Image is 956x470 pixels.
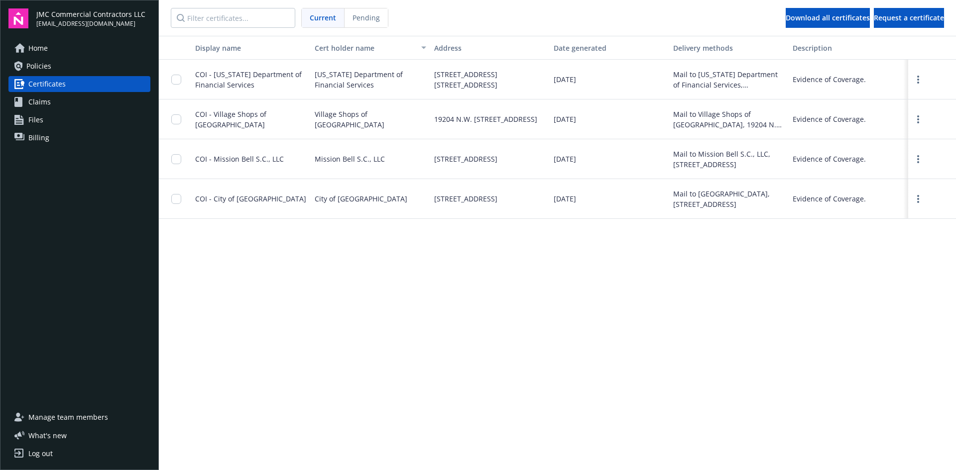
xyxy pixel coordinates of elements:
div: Evidence of Coverage. [793,154,866,164]
button: Display name [191,36,311,60]
span: [DATE] [554,193,576,204]
a: Claims [8,94,150,110]
input: Filter certificates... [171,8,295,28]
span: Policies [26,58,51,74]
div: Date generated [554,43,665,53]
span: City of [GEOGRAPHIC_DATA] [315,193,407,204]
input: Toggle Row Selected [171,154,181,164]
div: Display name [195,43,307,53]
a: more [912,153,924,165]
button: Date generated [550,36,669,60]
div: Mail to [GEOGRAPHIC_DATA], [STREET_ADDRESS] [673,188,785,209]
div: Download all certificates [786,8,870,27]
span: [DATE] [554,74,576,85]
div: Mail to Mission Bell S.C., LLC, [STREET_ADDRESS] [673,149,785,170]
span: Claims [28,94,51,110]
span: [STREET_ADDRESS] [434,154,497,164]
span: Pending [345,8,388,27]
input: Toggle Row Selected [171,114,181,124]
div: Description [793,43,904,53]
a: Billing [8,130,150,146]
button: JMC Commercial Contractors LLC[EMAIL_ADDRESS][DOMAIN_NAME] [36,8,150,28]
span: [DATE] [554,114,576,124]
div: Evidence of Coverage. [793,193,866,204]
a: more [912,193,924,205]
input: Toggle Row Selected [171,194,181,204]
button: What's new [8,430,83,441]
span: [DATE] [554,154,576,164]
button: Request a certificate [874,8,944,28]
span: [US_STATE] Department of Financial Services [315,69,426,90]
span: Certificates [28,76,66,92]
div: Evidence of Coverage. [793,74,866,85]
a: Manage team members [8,409,150,425]
span: What ' s new [28,430,67,441]
a: more [912,113,924,125]
a: more [912,74,924,86]
a: Home [8,40,150,56]
button: Download all certificates [786,8,870,28]
span: Request a certificate [874,13,944,22]
span: Mission Bell S.C., LLC [315,154,385,164]
span: Home [28,40,48,56]
div: Delivery methods [673,43,785,53]
span: [STREET_ADDRESS] [STREET_ADDRESS] [434,69,546,90]
input: Toggle Row Selected [171,75,181,85]
button: Address [430,36,550,60]
span: COI - Village Shops of [GEOGRAPHIC_DATA] [195,109,266,129]
div: Mail to Village Shops of [GEOGRAPHIC_DATA], 19204 N.W. [STREET_ADDRESS] [673,109,785,130]
div: Evidence of Coverage. [793,114,866,124]
div: Mail to [US_STATE] Department of Financial Services, [STREET_ADDRESS] [STREET_ADDRESS] [673,69,785,90]
span: Billing [28,130,49,146]
div: Cert holder name [315,43,415,53]
button: Delivery methods [669,36,789,60]
a: Policies [8,58,150,74]
span: COI - City of [GEOGRAPHIC_DATA] [195,194,306,203]
span: Current [310,12,336,23]
span: COI - [US_STATE] Department of Financial Services [195,70,302,90]
span: 19204 N.W. [STREET_ADDRESS] [434,114,537,124]
span: Pending [353,12,380,23]
div: Log out [28,446,53,462]
span: [STREET_ADDRESS] [434,193,497,204]
img: navigator-logo.svg [8,8,28,28]
span: COI - Mission Bell S.C., LLC [195,154,284,164]
a: Certificates [8,76,150,92]
button: Cert holder name [311,36,430,60]
span: Village Shops of [GEOGRAPHIC_DATA] [315,109,426,130]
span: Files [28,112,43,128]
span: Manage team members [28,409,108,425]
span: [EMAIL_ADDRESS][DOMAIN_NAME] [36,19,145,28]
span: JMC Commercial Contractors LLC [36,9,145,19]
a: Files [8,112,150,128]
div: Address [434,43,546,53]
button: Description [789,36,908,60]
